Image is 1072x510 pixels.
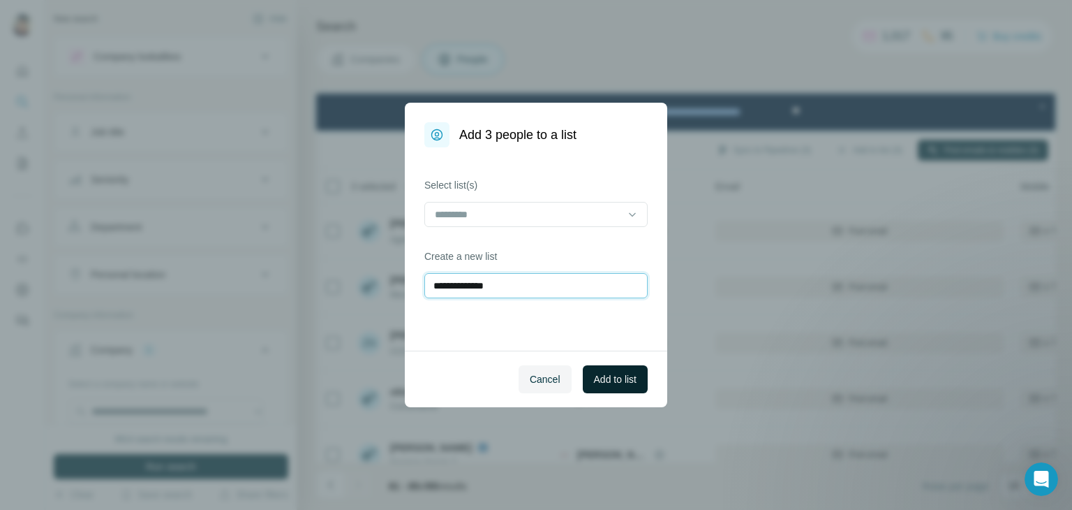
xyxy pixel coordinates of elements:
button: Add to list [583,365,648,393]
label: Select list(s) [424,178,648,192]
iframe: Intercom live chat [1025,462,1058,496]
div: Close Step [719,6,733,20]
div: Watch our October Product update [272,3,464,34]
h1: Add 3 people to a list [459,125,576,145]
button: Cancel [519,365,572,393]
label: Create a new list [424,249,648,263]
span: Cancel [530,372,560,386]
span: Add to list [594,372,636,386]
